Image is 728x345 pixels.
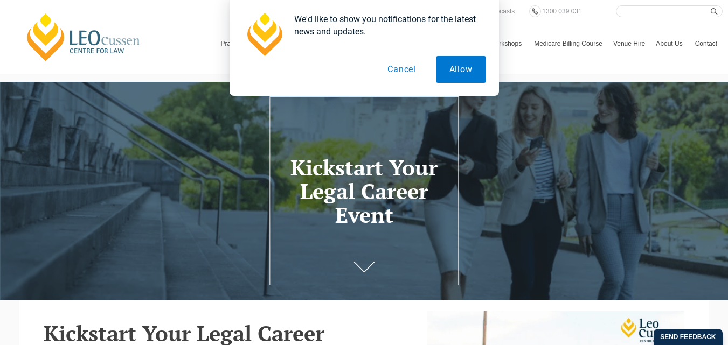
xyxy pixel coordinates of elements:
[286,13,486,38] div: We'd like to show you notifications for the latest news and updates.
[276,156,451,227] h1: Kickstart Your Legal Career Event
[242,13,286,56] img: notification icon
[436,56,486,83] button: Allow
[374,56,429,83] button: Cancel
[44,321,411,345] h2: Kickstart Your Legal Career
